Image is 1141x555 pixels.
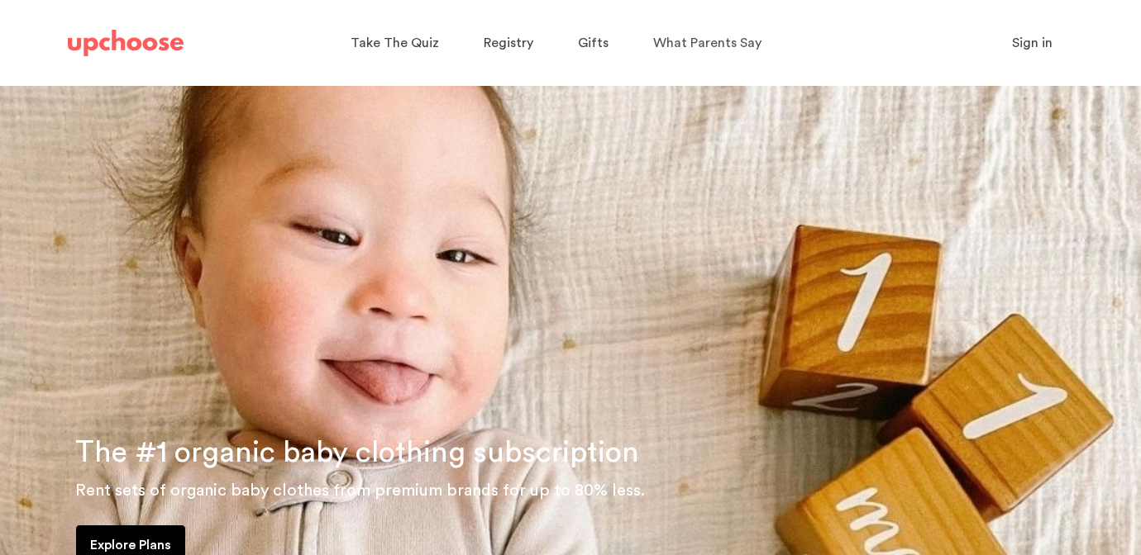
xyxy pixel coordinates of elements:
p: Rent sets of organic baby clothes from premium brands for up to 80% less. [75,477,1121,504]
span: Registry [484,36,533,50]
span: Take The Quiz [351,36,439,50]
img: UpChoose [68,30,184,56]
span: Gifts [578,36,609,50]
a: What Parents Say [653,27,766,59]
span: Sign in [1012,36,1053,50]
button: Sign in [991,26,1073,59]
a: Registry [484,27,538,59]
a: Gifts [578,27,613,59]
a: UpChoose [68,26,184,60]
p: Explore Plans [90,535,171,555]
a: Take The Quiz [351,27,444,59]
span: What Parents Say [653,36,761,50]
span: The #1 organic baby clothing subscription [75,438,639,467]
